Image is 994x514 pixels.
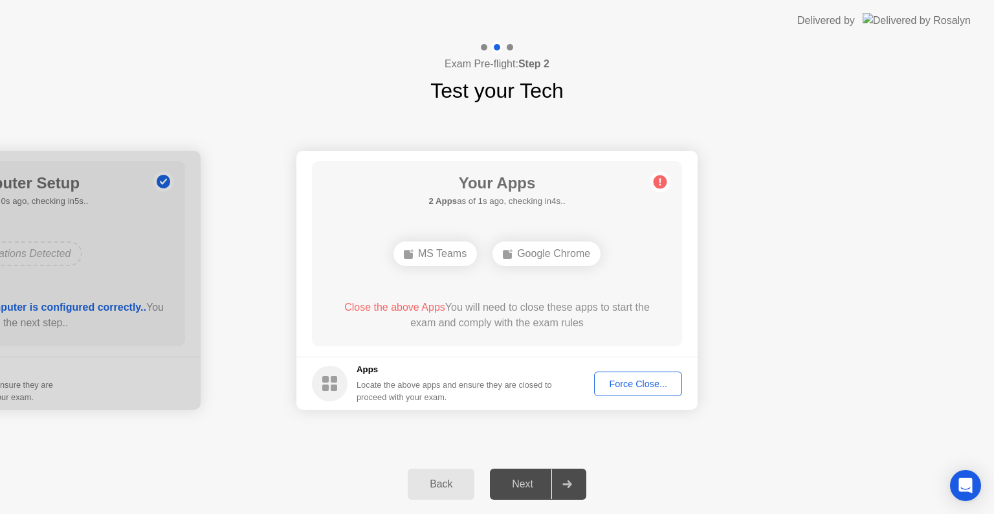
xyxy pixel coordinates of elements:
img: Delivered by Rosalyn [863,13,971,28]
h5: as of 1s ago, checking in4s.. [428,195,565,208]
b: 2 Apps [428,196,457,206]
div: Back [412,478,470,490]
h1: Your Apps [428,172,565,195]
div: You will need to close these apps to start the exam and comply with the exam rules [331,300,664,331]
button: Force Close... [594,372,682,396]
button: Back [408,469,474,500]
button: Next [490,469,586,500]
span: Close the above Apps [344,302,445,313]
h5: Apps [357,363,553,376]
div: MS Teams [393,241,477,266]
div: Delivered by [797,13,855,28]
h4: Exam Pre-flight: [445,56,549,72]
div: Google Chrome [492,241,601,266]
div: Open Intercom Messenger [950,470,981,501]
h1: Test your Tech [430,75,564,106]
div: Force Close... [599,379,678,389]
div: Next [494,478,551,490]
b: Step 2 [518,58,549,69]
div: Locate the above apps and ensure they are closed to proceed with your exam. [357,379,553,403]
